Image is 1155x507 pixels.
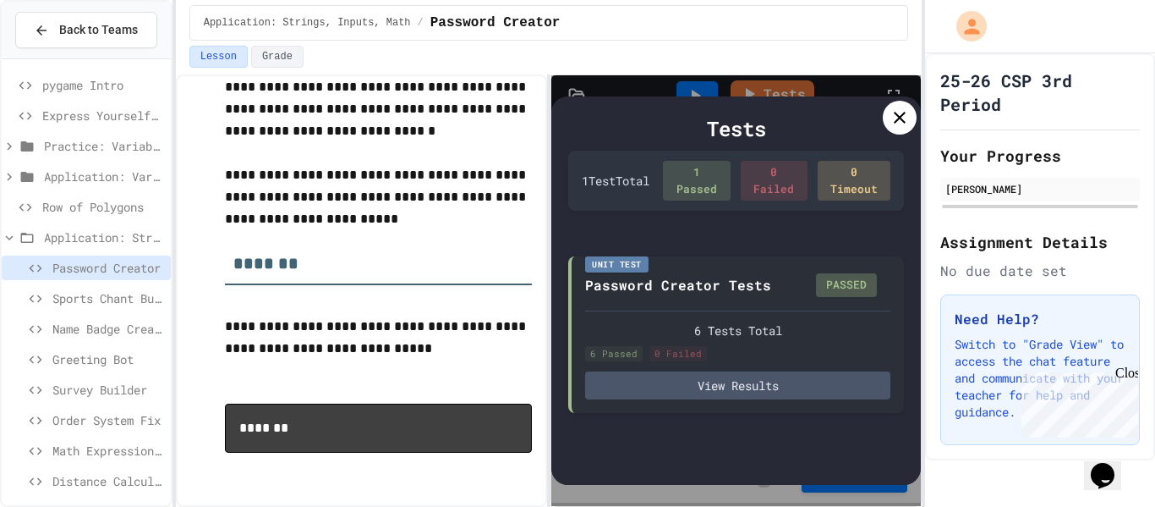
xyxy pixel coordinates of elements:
div: 0 Failed [741,161,807,201]
div: Password Creator Tests [585,275,771,295]
span: Application: Variables/Print [44,168,164,185]
button: Lesson [189,46,248,68]
h3: Need Help? [955,309,1125,329]
span: pygame Intro [42,76,164,94]
h2: Assignment Details [940,230,1140,254]
div: 6 Tests Total [585,322,890,339]
div: 6 Passed [585,346,643,362]
span: / [418,16,424,30]
iframe: chat widget [1084,439,1138,490]
span: Sports Chant Builder [52,289,164,307]
button: Back to Teams [15,12,157,48]
span: Greeting Bot [52,350,164,368]
span: Distance Calculator [52,472,164,490]
span: Application: Strings, Inputs, Math [44,229,164,246]
button: View Results [585,372,890,400]
div: 1 Passed [663,161,730,201]
div: 0 Timeout [818,161,890,201]
span: Row of Polygons [42,198,164,216]
h2: Your Progress [940,144,1140,168]
div: 0 Failed [649,346,707,362]
div: Chat with us now!Close [7,7,117,107]
span: Name Badge Creator [52,320,164,338]
span: Back to Teams [59,21,138,39]
span: Password Creator [52,259,164,277]
span: Application: Strings, Inputs, Math [204,16,411,30]
div: No due date set [940,261,1140,281]
h1: 25-26 CSP 3rd Period [940,69,1140,116]
div: Tests [568,113,904,144]
div: [PERSON_NAME] [945,181,1135,196]
span: Express Yourself in Python! [42,107,164,124]
span: Math Expression Debugger [52,442,164,460]
span: Order System Fix [52,411,164,429]
span: Survey Builder [52,381,164,399]
div: 1 Test Total [582,172,649,190]
div: My Account [939,7,991,46]
span: Password Creator [430,13,561,33]
iframe: chat widget [1015,366,1138,438]
div: PASSED [816,273,877,297]
p: Switch to "Grade View" to access the chat feature and communicate with your teacher for help and ... [955,336,1125,421]
button: Grade [251,46,304,68]
div: Unit Test [585,256,649,273]
span: Practice: Variables/Print [44,137,164,155]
